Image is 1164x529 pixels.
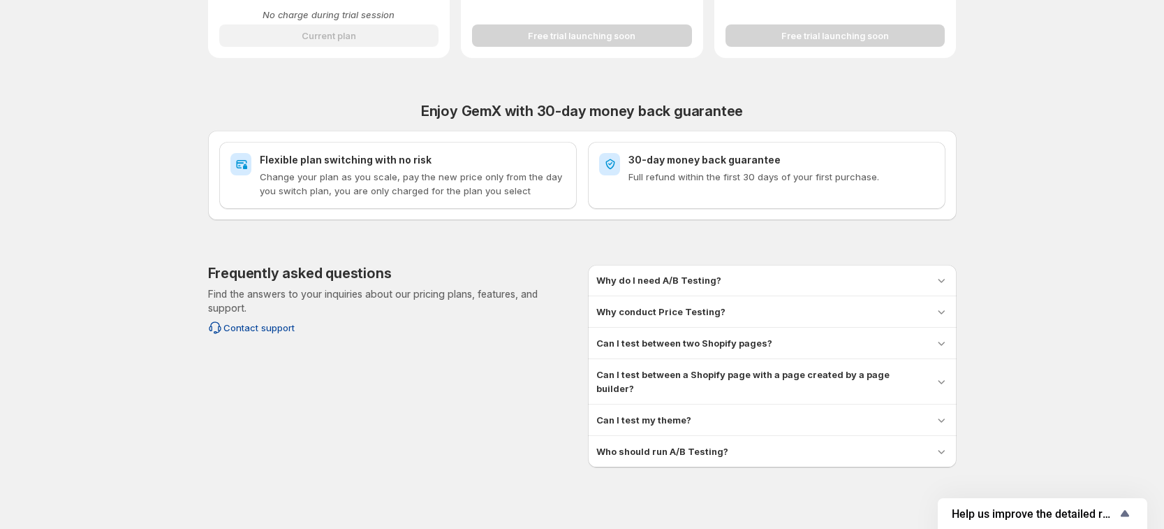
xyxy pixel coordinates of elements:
[200,317,303,339] button: Contact support
[596,444,728,458] h3: Who should run A/B Testing?
[223,321,295,335] span: Contact support
[219,8,439,22] p: No charge during trial session
[596,413,691,427] h3: Can I test my theme?
[208,103,957,119] h2: Enjoy GemX with 30-day money back guarantee
[260,170,566,198] p: Change your plan as you scale, pay the new price only from the day you switch plan, you are only ...
[952,505,1133,522] button: Show survey - Help us improve the detailed report for A/B campaigns
[596,336,772,350] h3: Can I test between two Shopify pages?
[628,170,934,184] p: Full refund within the first 30 days of your first purchase.
[952,507,1117,521] span: Help us improve the detailed report for A/B campaigns
[208,287,577,315] p: Find the answers to your inquiries about our pricing plans, features, and support.
[628,153,934,167] h2: 30-day money back guarantee
[596,368,923,396] h3: Can I test between a Shopify page with a page created by a page builder?
[596,305,725,319] h3: Why conduct Price Testing?
[596,273,721,287] h3: Why do I need A/B Testing?
[208,265,392,282] h2: Frequently asked questions
[260,153,566,167] h2: Flexible plan switching with no risk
